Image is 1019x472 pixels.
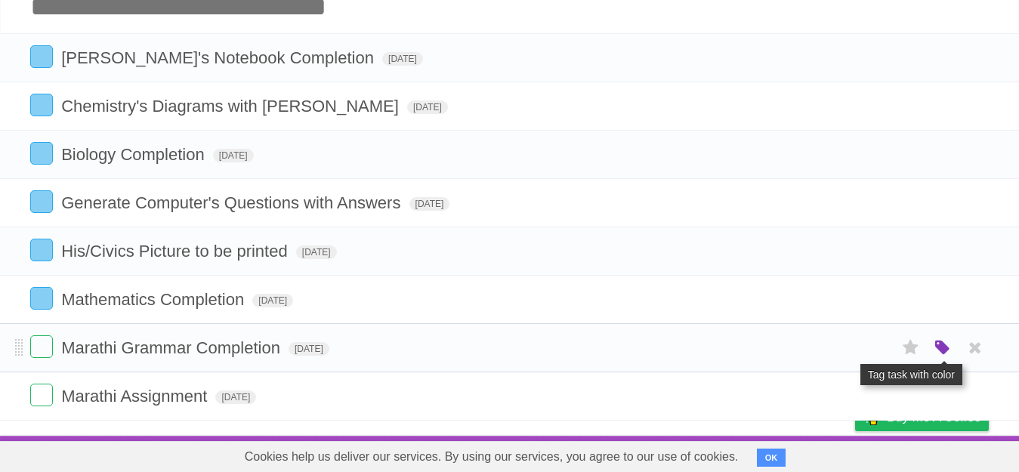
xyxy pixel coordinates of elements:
[230,442,754,472] span: Cookies help us deliver our services. By using our services, you agree to our use of cookies.
[897,335,925,360] label: Star task
[894,440,989,468] a: Suggest a feature
[382,52,423,66] span: [DATE]
[213,149,254,162] span: [DATE]
[887,404,981,430] span: Buy me a coffee
[409,197,450,211] span: [DATE]
[61,193,404,212] span: Generate Computer's Questions with Answers
[704,440,765,468] a: Developers
[61,48,378,67] span: [PERSON_NAME]'s Notebook Completion
[30,287,53,310] label: Done
[654,440,686,468] a: About
[61,338,284,357] span: Marathi Grammar Completion
[757,449,786,467] button: OK
[30,335,53,358] label: Done
[30,45,53,68] label: Done
[61,242,292,261] span: His/Civics Picture to be printed
[61,97,403,116] span: Chemistry's Diagrams with [PERSON_NAME]
[30,190,53,213] label: Done
[61,387,211,406] span: Marathi Assignment
[215,390,256,404] span: [DATE]
[30,142,53,165] label: Done
[30,239,53,261] label: Done
[784,440,817,468] a: Terms
[407,100,448,114] span: [DATE]
[835,440,875,468] a: Privacy
[252,294,293,307] span: [DATE]
[61,145,208,164] span: Biology Completion
[30,94,53,116] label: Done
[296,245,337,259] span: [DATE]
[30,384,53,406] label: Done
[289,342,329,356] span: [DATE]
[61,290,248,309] span: Mathematics Completion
